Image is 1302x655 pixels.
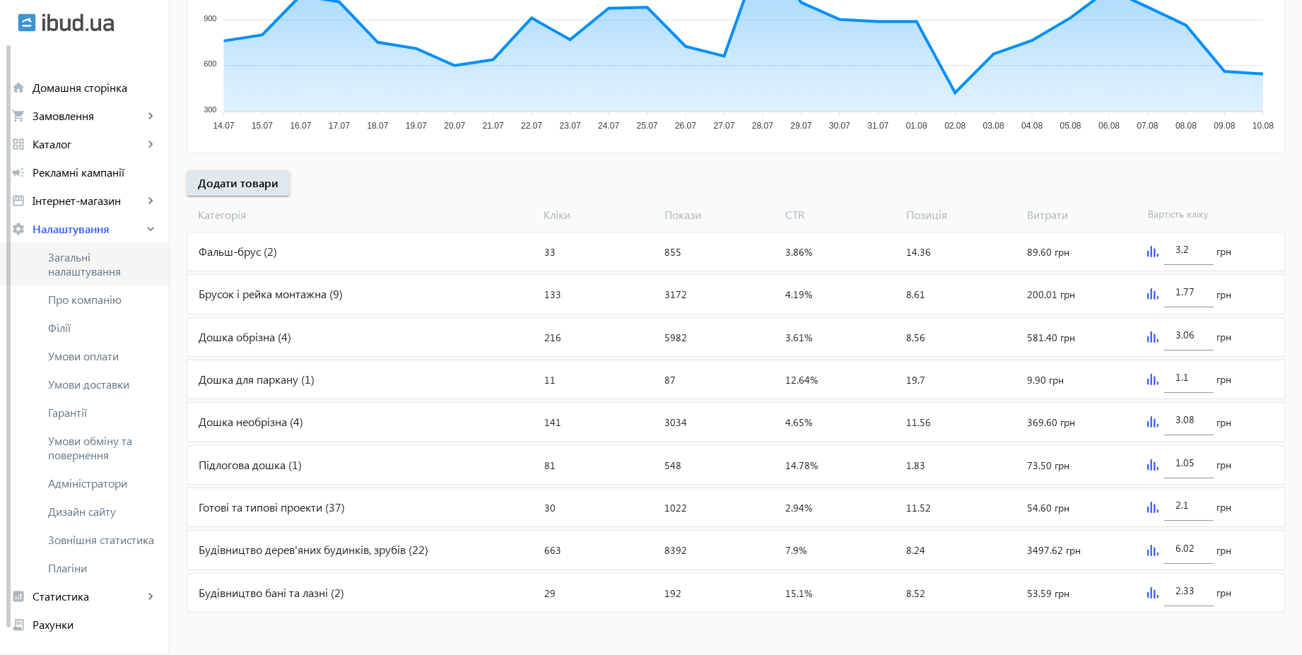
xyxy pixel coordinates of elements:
[544,459,556,472] span: 81
[11,589,25,603] mat-icon: analytics
[48,377,158,391] span: Умови доставки
[1216,288,1231,302] span: грн
[198,175,278,191] span: Додати товари
[598,121,619,131] tspan: 24.07
[544,331,561,344] span: 216
[659,207,780,223] span: Покази
[544,415,561,429] span: 141
[521,121,542,131] tspan: 22.07
[1147,331,1159,343] img: graph.svg
[1175,121,1197,131] tspan: 08.08
[906,121,927,131] tspan: 01.08
[1147,416,1159,427] img: graph.svg
[187,446,539,484] div: Підлогова дошка (1)
[1060,121,1081,131] tspan: 05.08
[785,501,812,514] span: 2.94%
[187,318,539,356] div: Дошка обрізна (4)
[780,207,901,223] span: CTR
[11,109,25,123] mat-icon: shopping_cart
[48,349,158,363] span: Умови оплати
[944,121,966,131] tspan: 02.08
[406,121,427,131] tspan: 19.07
[187,403,539,441] div: Дошка необрізна (4)
[143,589,158,603] mat-icon: keyboard_arrow_right
[33,222,143,236] span: Налаштування
[143,137,158,151] mat-icon: keyboard_arrow_right
[1147,545,1159,556] img: graph.svg
[33,109,143,123] span: Замовлення
[1027,586,1069,600] span: 53.59 грн
[187,488,539,526] div: Готові та типові проекти (37)
[1147,374,1159,385] img: graph.svg
[544,373,556,386] span: 11
[187,232,539,271] div: Фальш-брус (2)
[785,543,807,557] span: 7.9%
[204,14,216,23] tspan: 900
[48,504,158,519] span: Дизайн сайту
[1137,121,1158,131] tspan: 07.08
[48,533,158,547] span: Зовнішня статистика
[187,275,539,313] div: Брусок і рейка монтажна (9)
[983,121,1004,131] tspan: 03.08
[329,121,350,131] tspan: 17.07
[544,288,561,301] span: 133
[664,586,681,600] span: 192
[187,574,539,612] div: Будівництво бані та лазні (2)
[48,321,158,335] span: Філії
[664,415,687,429] span: 3034
[483,121,504,131] tspan: 21.07
[1021,121,1043,131] tspan: 04.08
[1216,458,1231,472] span: грн
[1214,121,1235,131] tspan: 09.08
[33,618,158,632] span: Рахунки
[664,543,687,557] span: 8392
[560,121,581,131] tspan: 23.07
[48,434,158,462] span: Умови обміну та повернення
[906,543,925,557] span: 8.24
[187,170,290,196] button: Додати товари
[367,121,388,131] tspan: 18.07
[1216,244,1231,259] span: грн
[48,406,158,420] span: Гарантії
[906,415,931,429] span: 11.56
[790,121,811,131] tspan: 29.07
[901,207,1021,223] span: Позиція
[1216,543,1231,557] span: грн
[11,618,25,632] mat-icon: receipt_long
[1027,373,1064,386] span: 9.90 грн
[18,13,36,32] img: ibud.svg
[906,373,925,386] span: 19.7
[906,245,931,259] span: 14.36
[713,121,734,131] tspan: 27.07
[1147,246,1159,257] img: graph.svg
[11,194,25,208] mat-icon: storefront
[143,194,158,208] mat-icon: keyboard_arrow_right
[1027,288,1075,301] span: 200.01 грн
[664,245,681,259] span: 855
[785,459,818,472] span: 14.78%
[48,561,158,575] span: Плагіни
[213,121,234,131] tspan: 14.07
[290,121,311,131] tspan: 16.07
[1027,331,1075,344] span: 581.40 грн
[1027,459,1069,472] span: 73.50 грн
[664,288,687,301] span: 3172
[11,165,25,179] mat-icon: campaign
[11,222,25,236] mat-icon: settings
[1147,587,1159,598] img: graph.svg
[1216,415,1231,430] span: грн
[1147,502,1159,513] img: graph.svg
[11,81,25,95] mat-icon: home
[636,121,657,131] tspan: 25.07
[33,165,158,179] span: Рекламні кампанії
[204,59,216,68] tspan: 600
[252,121,273,131] tspan: 15.07
[187,360,539,399] div: Дошка для паркану (1)
[1027,501,1069,514] span: 54.60 грн
[1253,121,1274,131] tspan: 10.08
[785,331,812,344] span: 3.61%
[1027,245,1069,259] span: 89.60 грн
[664,459,681,472] span: 548
[33,137,143,151] span: Каталог
[544,501,556,514] span: 30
